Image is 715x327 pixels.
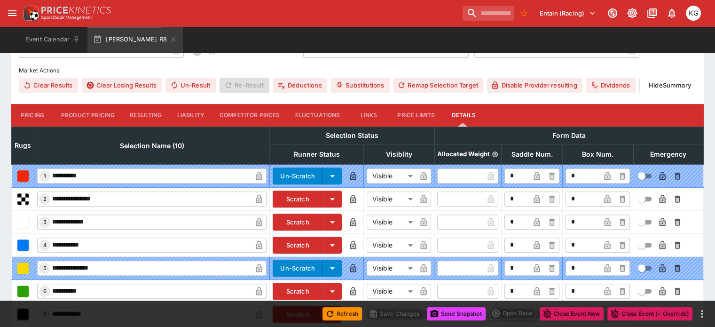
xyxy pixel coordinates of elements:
[644,5,660,22] button: Documentation
[322,307,362,320] button: Refresh
[331,78,390,93] button: Substitutions
[686,6,701,21] div: Kevin Gutschlag
[586,78,635,93] button: Dividends
[110,140,195,152] span: Selection Name (10)
[604,5,621,22] button: Connected to PK
[696,308,707,319] button: more
[273,78,327,93] button: Deductions
[82,78,162,93] button: Clear Losing Results
[563,144,633,164] th: Box Num.
[11,104,54,127] button: Pricing
[347,104,390,127] button: Links
[220,78,269,93] span: Re-Result
[367,238,416,253] div: Visible
[212,104,288,127] button: Competitor Prices
[122,104,169,127] button: Resulting
[540,307,604,320] button: Close Event Now
[434,127,704,144] th: Form Data
[21,4,39,23] img: PriceKinetics Logo
[41,16,92,20] img: Sportsbook Management
[19,64,696,78] label: Market Actions
[4,5,21,22] button: open drawer
[364,144,434,164] th: Visiblity
[390,104,442,127] button: Price Limits
[273,237,323,254] button: Scratch
[41,265,48,271] span: 5
[270,127,434,144] th: Selection Status
[534,6,601,21] button: Select Tenant
[502,144,563,164] th: Saddle Num.
[442,104,485,127] button: Details
[367,215,416,230] div: Visible
[487,78,582,93] button: Disable Provider resulting
[19,78,78,93] button: Clear Results
[393,78,483,93] button: Remap Selection Target
[41,196,48,202] span: 2
[516,6,531,21] button: No Bookmarks
[273,214,323,231] button: Scratch
[367,261,416,276] div: Visible
[87,26,183,53] button: [PERSON_NAME] R8
[288,104,348,127] button: Fluctuations
[437,150,490,158] p: Allocated Weight
[683,3,704,24] button: Kevin Gutschlag
[20,26,86,53] button: Event Calendar
[273,283,323,300] button: Scratch
[12,127,34,164] th: Rugs
[42,173,48,179] span: 1
[41,242,48,248] span: 4
[367,191,416,207] div: Visible
[607,307,692,320] button: Close Event (+ Override)
[170,104,212,127] button: Liability
[270,144,364,164] th: Runner Status
[633,144,704,164] th: Emergency
[492,151,498,158] button: Allocated Weight
[663,5,680,22] button: Notifications
[644,78,696,93] button: HideSummary
[41,219,48,225] span: 3
[41,7,111,14] img: PriceKinetics
[463,6,514,21] input: search
[273,167,323,184] button: Un-Scratch
[165,78,216,93] button: Un-Result
[273,260,323,277] button: Un-Scratch
[624,5,641,22] button: Toggle light/dark mode
[367,284,416,299] div: Visible
[41,288,48,295] span: 6
[427,307,486,320] button: Send Snapshot
[489,307,536,320] div: split button
[54,104,122,127] button: Product Pricing
[367,168,416,183] div: Visible
[273,191,323,207] button: Scratch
